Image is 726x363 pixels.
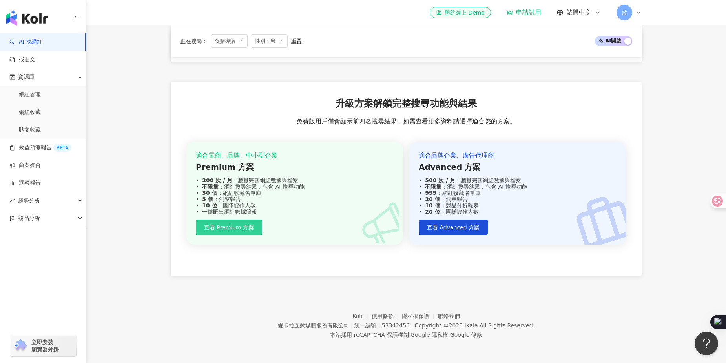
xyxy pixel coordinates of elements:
div: 域名概述 [40,47,60,52]
a: 商案媒合 [9,162,41,169]
strong: 不限量 [425,183,441,190]
a: Google 隱私權 [410,332,448,338]
div: 愛卡拉互動媒體股份有限公司 [278,322,349,329]
strong: 10 個 [425,202,440,209]
strong: 5 個 [202,196,213,202]
img: tab_domain_overview_orange.svg [32,46,38,53]
div: 域名: [URL] [20,20,49,27]
strong: 500 次 / 月 [425,177,455,183]
div: 適合電商、品牌、中小型企業 [196,151,394,160]
button: 查看 Premium 方案 [196,220,262,235]
a: 網紅收藏 [19,109,41,116]
a: 使用條款 [372,313,402,319]
iframe: Help Scout Beacon - Open [695,332,718,355]
img: logo [6,10,48,26]
strong: 30 個 [202,190,217,196]
div: 統一編號：53342456 [354,322,410,329]
div: ：瀏覽完整網紅數據與檔案 [419,177,617,183]
div: 一鍵匯出網紅數據簡報 [196,209,394,215]
div: ：團隊協作人數 [196,202,394,209]
span: 促購導購 [211,34,248,48]
span: 競品分析 [18,209,40,227]
span: 正在搜尋 ： [180,38,208,44]
div: ：網紅搜尋結果，包含 AI 搜尋功能 [196,183,394,190]
img: website_grey.svg [13,20,19,27]
div: Premium 方案 [196,162,394,172]
div: Copyright © 2025 All Rights Reserved. [415,322,534,329]
strong: 20 個 [425,196,440,202]
div: v 4.0.25 [22,13,38,19]
span: 放 [622,8,627,17]
img: logo_orange.svg [13,13,19,19]
span: | [409,332,411,338]
img: chrome extension [13,339,28,352]
span: 查看 Advanced 方案 [427,224,480,231]
a: 找貼文 [9,56,35,64]
a: Google 條款 [450,332,482,338]
a: 洞察報告 [9,179,41,187]
a: chrome extension立即安裝 瀏覽器外掛 [10,335,76,356]
button: 查看 Advanced 方案 [419,220,488,235]
a: 貼文收藏 [19,126,41,134]
div: ：網紅收藏名單庫 [419,190,617,196]
a: 申請試用 [507,9,541,16]
span: 趨勢分析 [18,192,40,209]
span: rise [9,198,15,203]
img: tab_keywords_by_traffic_grey.svg [80,46,86,53]
div: ：競品分析報表 [419,202,617,209]
div: Advanced 方案 [419,162,617,172]
span: 免費版用戶僅會顯示前四名搜尋結果，如需查看更多資料請選擇適合您的方案。 [296,117,516,126]
a: searchAI 找網紅 [9,38,42,46]
span: 查看 Premium 方案 [204,224,254,231]
span: 性別：男 [251,34,288,48]
span: 繁體中文 [566,8,591,17]
a: 隱私權保護 [402,313,438,319]
a: 預約線上 Demo [430,7,491,18]
span: | [411,322,413,329]
div: ：洞察報告 [196,196,394,202]
div: ：洞察報告 [419,196,617,202]
a: 聯絡我們 [438,313,460,319]
div: ：網紅收藏名單庫 [196,190,394,196]
strong: 200 次 / 月 [202,177,232,183]
div: 適合品牌企業、廣告代理商 [419,151,617,160]
a: Kolr [352,313,371,319]
span: 立即安裝 瀏覽器外掛 [31,339,59,353]
a: 效益預測報告BETA [9,144,71,152]
div: ：團隊協作人數 [419,209,617,215]
span: | [448,332,450,338]
div: ：瀏覽完整網紅數據與檔案 [196,177,394,183]
div: 預約線上 Demo [436,9,485,16]
strong: 10 位 [202,202,217,209]
span: | [351,322,353,329]
span: 本站採用 reCAPTCHA 保護機制 [330,330,482,339]
div: ：網紅搜尋結果，包含 AI 搜尋功能 [419,183,617,190]
div: 重置 [291,38,302,44]
strong: 20 位 [425,209,440,215]
strong: 不限量 [202,183,219,190]
a: iKala [465,322,478,329]
div: 关键词（按流量） [89,47,129,52]
span: 升級方案解鎖完整搜尋功能與結果 [336,97,477,111]
span: 資源庫 [18,68,35,86]
a: 網紅管理 [19,91,41,99]
strong: 999 [425,190,436,196]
